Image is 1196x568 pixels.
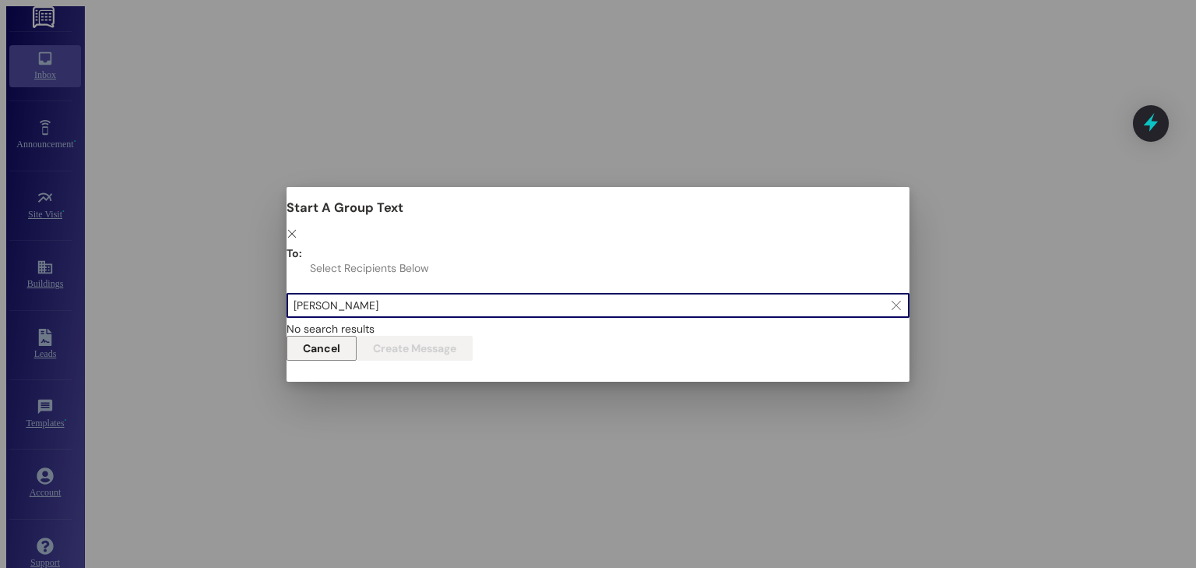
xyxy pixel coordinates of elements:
[310,261,429,275] h4: Select Recipients Below
[287,199,909,216] h3: Start A Group Text
[884,294,909,317] button: Clear text
[892,299,901,312] i: 
[357,336,473,361] button: Create Message
[287,246,302,260] h3: To:
[287,228,297,239] i: 
[373,343,456,354] span: Create Message
[294,295,884,316] input: Search for any contact or apartment
[287,336,357,361] button: Cancel
[287,322,909,336] div: No search results
[303,343,340,354] span: Cancel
